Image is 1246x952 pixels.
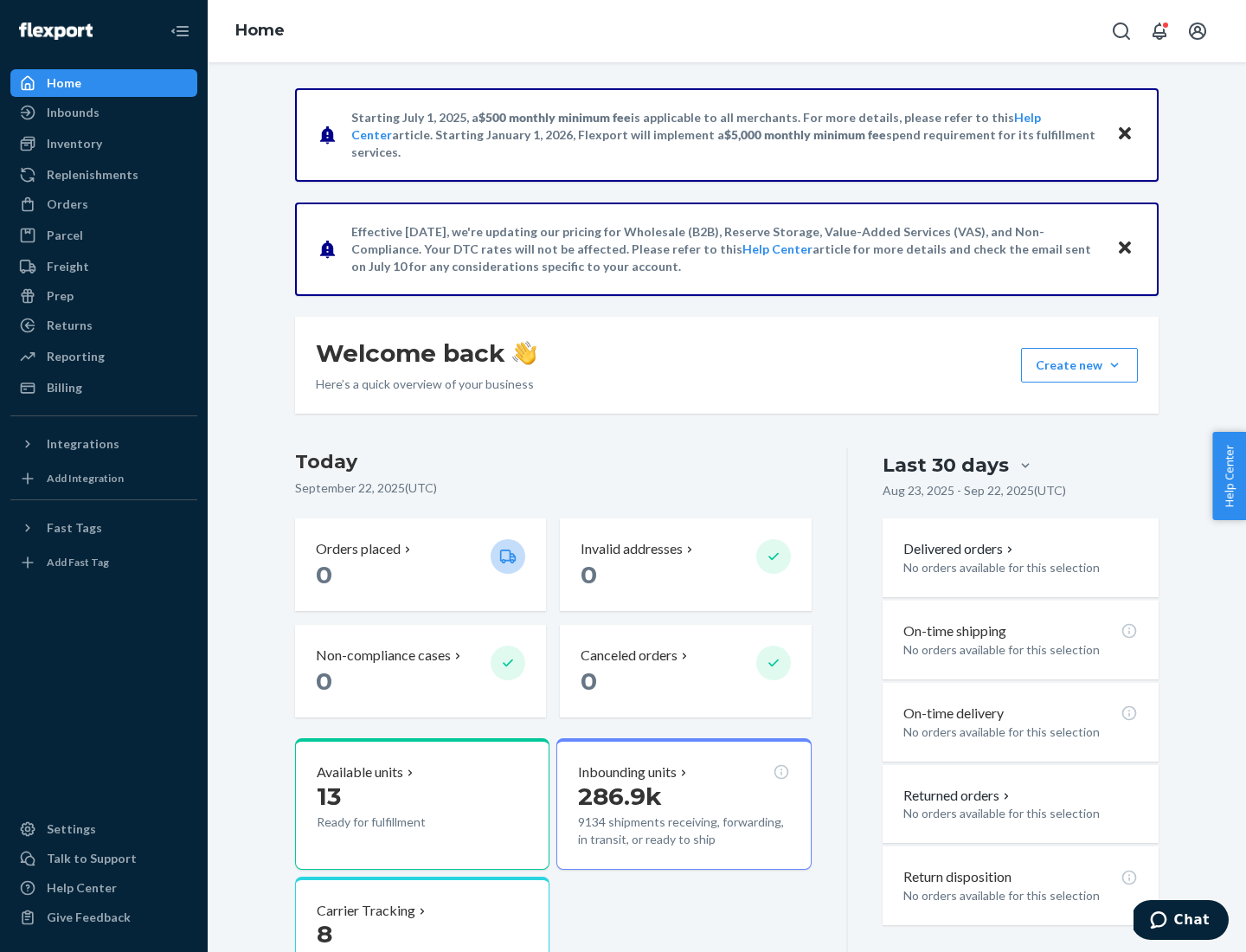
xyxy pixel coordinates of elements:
button: Close [1114,122,1136,147]
button: Open account menu [1180,14,1215,48]
span: 0 [316,666,332,696]
a: Inbounds [10,99,197,126]
span: 0 [581,560,597,589]
button: Give Feedback [10,904,197,931]
p: No orders available for this selection [903,887,1138,904]
button: Orders placed 0 [295,518,546,611]
button: Delivered orders [903,539,1017,559]
a: Prep [10,282,197,310]
div: Inventory [47,135,102,152]
div: Inbounds [47,104,100,121]
button: Available units13Ready for fulfillment [295,738,549,870]
div: Orders [47,196,88,213]
button: Integrations [10,430,197,458]
span: 0 [316,560,332,589]
ol: breadcrumbs [222,6,299,56]
a: Parcel [10,222,197,249]
p: Aug 23, 2025 - Sep 22, 2025 ( UTC ) [883,482,1066,499]
p: No orders available for this selection [903,641,1138,659]
p: Effective [DATE], we're updating our pricing for Wholesale (B2B), Reserve Storage, Value-Added Se... [351,223,1100,275]
a: Inventory [10,130,197,158]
a: Add Integration [10,465,197,492]
a: Help Center [10,874,197,902]
p: On-time shipping [903,621,1006,641]
button: Help Center [1212,432,1246,520]
span: $5,000 monthly minimum fee [724,127,886,142]
div: Add Fast Tag [47,555,109,569]
p: Inbounding units [578,762,677,782]
div: Freight [47,258,89,275]
button: Invalid addresses 0 [560,518,811,611]
a: Settings [10,815,197,843]
div: Prep [47,287,74,305]
button: Talk to Support [10,845,197,872]
button: Canceled orders 0 [560,625,811,717]
h1: Welcome back [316,338,536,369]
div: Give Feedback [47,909,131,926]
p: Carrier Tracking [317,901,415,921]
span: 8 [317,919,332,949]
a: Replenishments [10,161,197,189]
p: Available units [317,762,403,782]
div: Parcel [47,227,83,244]
p: Non-compliance cases [316,646,451,666]
a: Freight [10,253,197,280]
span: 286.9k [578,782,662,811]
div: Last 30 days [883,452,1009,479]
div: Home [47,74,81,92]
button: Open Search Box [1104,14,1139,48]
button: Returned orders [903,786,1013,806]
div: Help Center [47,879,117,897]
p: Starting July 1, 2025, a is applicable to all merchants. For more details, please refer to this a... [351,109,1100,161]
button: Close Navigation [163,14,197,48]
p: Canceled orders [581,646,678,666]
p: Return disposition [903,867,1012,887]
a: Reporting [10,343,197,370]
button: Close [1114,236,1136,261]
iframe: Opens a widget where you can chat to one of our agents [1134,900,1229,943]
div: Returns [47,317,93,334]
p: 9134 shipments receiving, forwarding, in transit, or ready to ship [578,814,789,848]
p: Ready for fulfillment [317,814,477,831]
div: Billing [47,379,82,396]
p: No orders available for this selection [903,724,1138,741]
p: On-time delivery [903,704,1004,724]
button: Open notifications [1142,14,1177,48]
span: 0 [581,666,597,696]
button: Non-compliance cases 0 [295,625,546,717]
div: Fast Tags [47,519,102,537]
div: Add Integration [47,471,124,486]
div: Settings [47,820,96,838]
div: Reporting [47,348,105,365]
h3: Today [295,448,812,476]
div: Talk to Support [47,850,137,867]
span: $500 monthly minimum fee [478,110,631,125]
p: No orders available for this selection [903,805,1138,822]
img: hand-wave emoji [512,341,536,365]
p: September 22, 2025 ( UTC ) [295,479,812,497]
a: Returns [10,312,197,339]
a: Add Fast Tag [10,549,197,576]
button: Inbounding units286.9k9134 shipments receiving, forwarding, in transit, or ready to ship [556,738,811,870]
div: Integrations [47,435,119,453]
span: 13 [317,782,341,811]
a: Billing [10,374,197,402]
p: No orders available for this selection [903,559,1138,576]
a: Orders [10,190,197,218]
img: Flexport logo [19,23,93,40]
a: Home [10,69,197,97]
button: Fast Tags [10,514,197,542]
div: Replenishments [47,166,138,183]
p: Invalid addresses [581,539,683,559]
button: Create new [1021,348,1138,383]
a: Help Center [742,241,812,256]
p: Orders placed [316,539,401,559]
a: Home [235,21,285,40]
p: Here’s a quick overview of your business [316,376,536,393]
